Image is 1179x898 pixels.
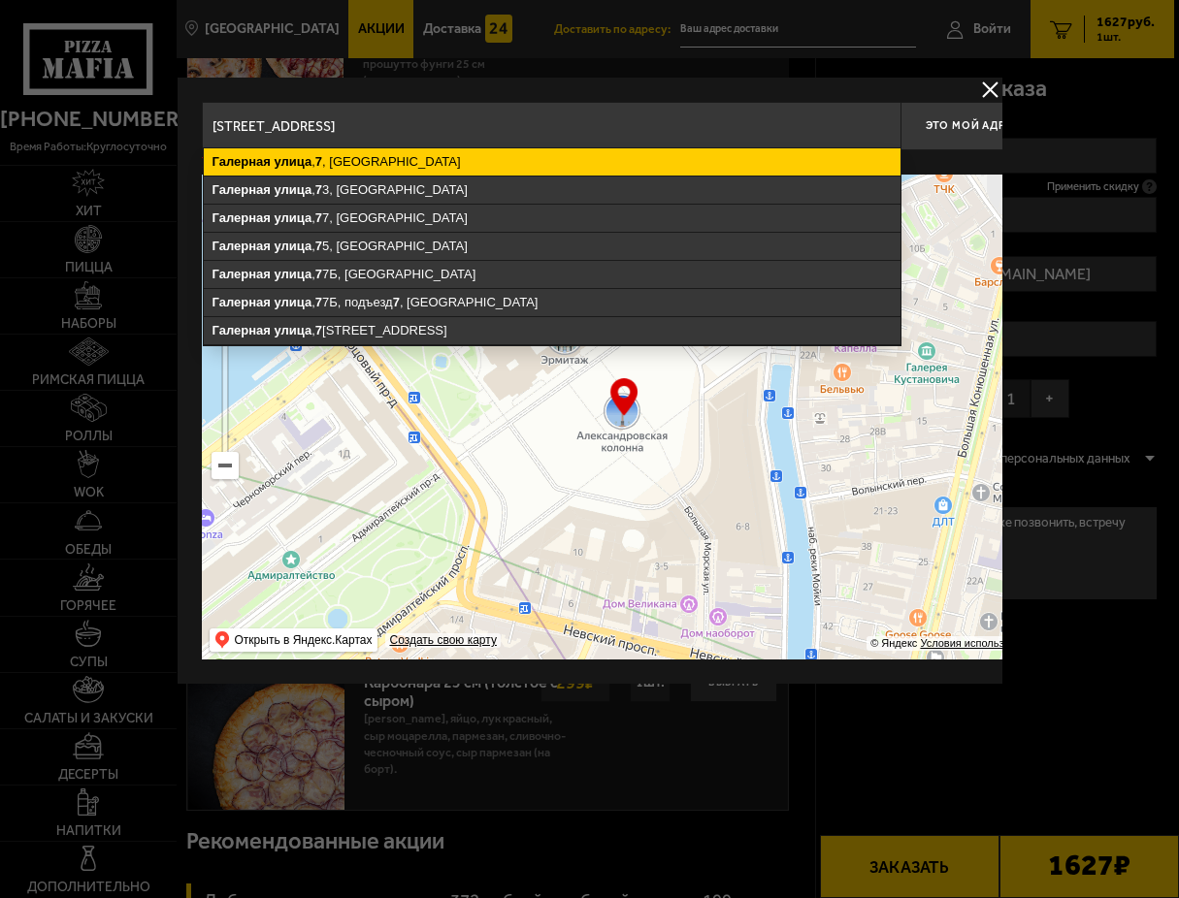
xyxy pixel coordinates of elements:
[234,628,372,652] ymaps: Открыть в Яндекс.Картах
[203,205,900,232] ymaps: , 7, [GEOGRAPHIC_DATA]
[212,323,270,337] ymaps: Галерная
[392,295,399,309] ymaps: 7
[274,239,311,253] ymaps: улица
[274,295,311,309] ymaps: улица
[315,267,322,281] ymaps: 7
[212,154,270,169] ymaps: Галерная
[315,323,322,337] ymaps: 7
[315,154,322,169] ymaps: 7
[203,317,900,344] ymaps: , [STREET_ADDRESS]
[203,289,900,316] ymaps: , 7Б, подъезд , [GEOGRAPHIC_DATA]
[274,210,311,225] ymaps: улица
[209,628,377,652] ymaps: Открыть в Яндекс.Картах
[315,239,322,253] ymaps: 7
[870,637,917,649] ymaps: © Яндекс
[212,267,270,281] ymaps: Галерная
[274,182,311,197] ymaps: улица
[315,210,322,225] ymaps: 7
[274,267,311,281] ymaps: улица
[212,182,270,197] ymaps: Галерная
[900,102,1045,150] button: Это мой адрес
[201,102,900,150] input: Введите адрес доставки
[978,78,1002,102] button: delivery type
[212,210,270,225] ymaps: Галерная
[920,637,1038,649] a: Условия использования
[385,633,500,648] a: Создать свою карту
[203,176,900,204] ymaps: , 3, [GEOGRAPHIC_DATA]
[212,295,270,309] ymaps: Галерная
[274,154,311,169] ymaps: улица
[203,233,900,260] ymaps: , 5, [GEOGRAPHIC_DATA]
[926,119,1019,132] span: Это мой адрес
[203,148,900,176] ymaps: , , [GEOGRAPHIC_DATA]
[212,239,270,253] ymaps: Галерная
[203,261,900,288] ymaps: , 7Б, [GEOGRAPHIC_DATA]
[201,155,475,171] p: Укажите дом на карте или в поле ввода
[274,323,311,337] ymaps: улица
[315,295,322,309] ymaps: 7
[315,182,322,197] ymaps: 7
